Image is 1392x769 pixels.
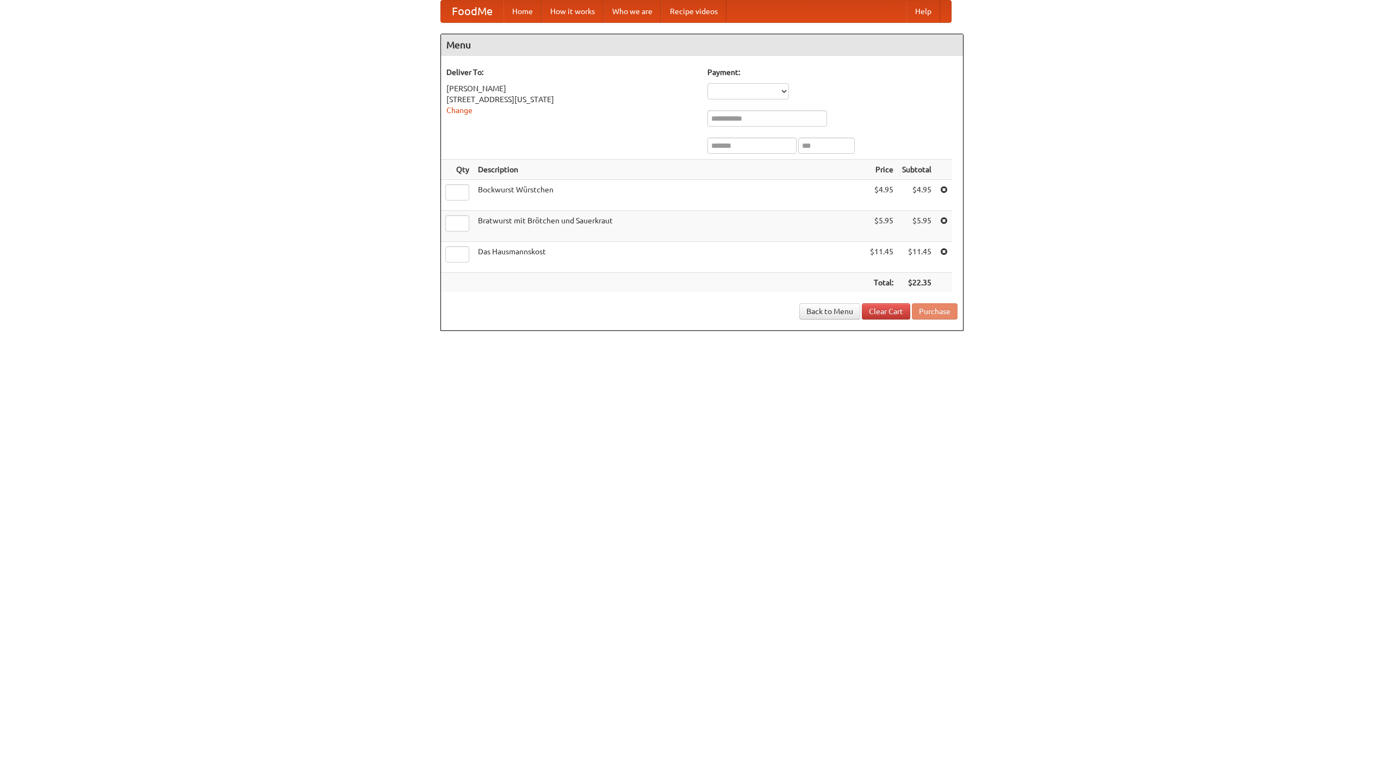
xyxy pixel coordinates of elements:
[866,273,898,293] th: Total:
[446,83,697,94] div: [PERSON_NAME]
[707,67,958,78] h5: Payment:
[866,160,898,180] th: Price
[898,211,936,242] td: $5.95
[474,180,866,211] td: Bockwurst Würstchen
[441,160,474,180] th: Qty
[504,1,542,22] a: Home
[866,211,898,242] td: $5.95
[799,303,860,320] a: Back to Menu
[446,67,697,78] h5: Deliver To:
[474,242,866,273] td: Das Hausmannskost
[898,180,936,211] td: $4.95
[542,1,604,22] a: How it works
[862,303,910,320] a: Clear Cart
[912,303,958,320] button: Purchase
[441,1,504,22] a: FoodMe
[441,34,963,56] h4: Menu
[866,180,898,211] td: $4.95
[906,1,940,22] a: Help
[898,273,936,293] th: $22.35
[898,242,936,273] td: $11.45
[661,1,726,22] a: Recipe videos
[446,94,697,105] div: [STREET_ADDRESS][US_STATE]
[446,106,473,115] a: Change
[866,242,898,273] td: $11.45
[474,211,866,242] td: Bratwurst mit Brötchen und Sauerkraut
[474,160,866,180] th: Description
[604,1,661,22] a: Who we are
[898,160,936,180] th: Subtotal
